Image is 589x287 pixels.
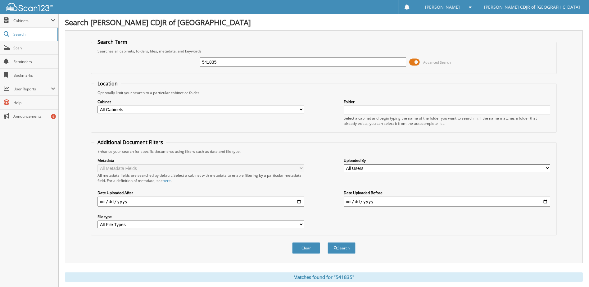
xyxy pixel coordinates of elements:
span: [PERSON_NAME] [425,5,460,9]
label: Folder [344,99,550,104]
button: Search [328,242,356,254]
img: scan123-logo-white.svg [6,3,53,11]
label: Uploaded By [344,158,550,163]
legend: Search Term [94,39,130,45]
span: Cabinets [13,18,51,23]
span: Help [13,100,55,105]
input: end [344,197,550,207]
span: Scan [13,45,55,51]
span: Bookmarks [13,73,55,78]
label: Cabinet [97,99,304,104]
span: Advanced Search [423,60,451,65]
span: User Reports [13,86,51,92]
div: 6 [51,114,56,119]
label: Date Uploaded Before [344,190,550,195]
legend: Location [94,80,121,87]
a: here [163,178,171,183]
div: Searches all cabinets, folders, files, metadata, and keywords [94,48,553,54]
span: Search [13,32,54,37]
div: Enhance your search for specific documents using filters such as date and file type. [94,149,553,154]
div: Select a cabinet and begin typing the name of the folder you want to search in. If the name match... [344,116,550,126]
div: All metadata fields are searched by default. Select a cabinet with metadata to enable filtering b... [97,173,304,183]
input: start [97,197,304,207]
h1: Search [PERSON_NAME] CDJR of [GEOGRAPHIC_DATA] [65,17,583,27]
label: Metadata [97,158,304,163]
div: Optionally limit your search to a particular cabinet or folder [94,90,553,95]
span: Announcements [13,114,55,119]
legend: Additional Document Filters [94,139,166,146]
div: Matches found for "541835" [65,272,583,282]
span: [PERSON_NAME] CDJR of [GEOGRAPHIC_DATA] [484,5,580,9]
label: File type [97,214,304,219]
span: Reminders [13,59,55,64]
button: Clear [292,242,320,254]
label: Date Uploaded After [97,190,304,195]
